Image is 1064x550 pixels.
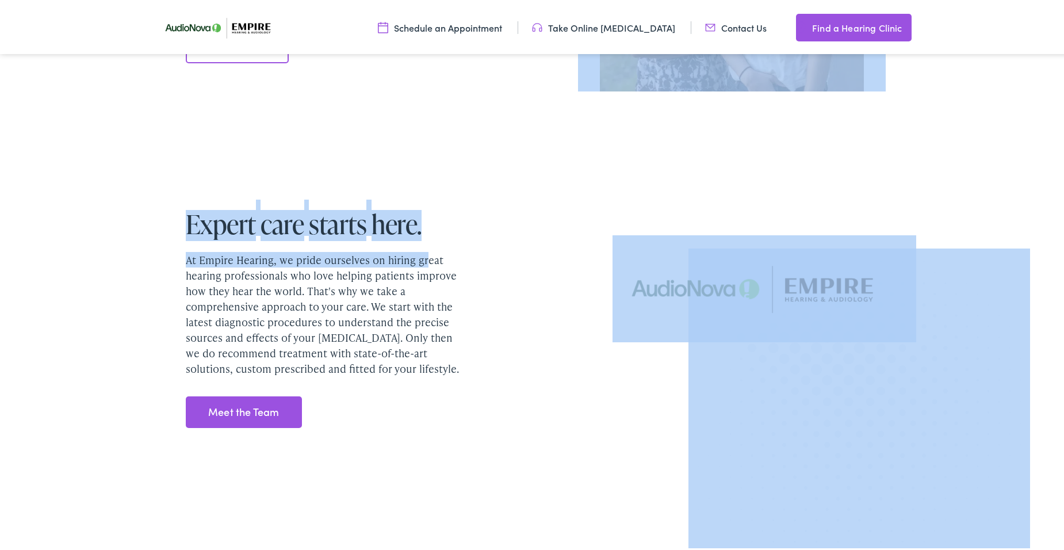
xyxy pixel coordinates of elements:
img: utility icon [796,18,806,32]
a: Take Online [MEDICAL_DATA] [532,19,675,32]
img: utility icon [705,19,715,32]
span: care [261,208,304,236]
span: here. [372,208,422,236]
p: At Empire Hearing, we pride ourselves on hiring great hearing professionals who love helping pati... [186,250,462,374]
img: utility icon [378,19,388,32]
span: starts [309,208,366,236]
img: utility icon [532,19,542,32]
a: Contact Us [705,19,767,32]
a: Meet the Team [186,394,303,426]
a: Schedule an Appointment [378,19,502,32]
span: Expert [186,208,256,236]
a: Find a Hearing Clinic [796,12,911,39]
